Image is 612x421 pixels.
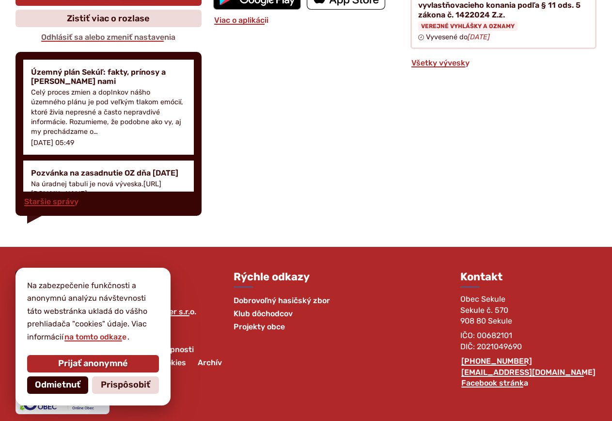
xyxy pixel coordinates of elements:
h4: Pozvánka na zasadnutie OZ dňa [DATE] [31,168,186,178]
a: Osobný údaj [10,369,67,382]
button: Prijať anonymné [27,355,159,372]
a: Klub dôchodcov [234,307,293,320]
p: IČO: 00682101 DIČ: 2021049690 [460,330,596,352]
span: Prijať anonymné [58,358,128,369]
h3: Rýchle odkazy [234,270,330,286]
img: Projekt Online Obec [16,390,110,414]
a: Facebook stránka [460,378,529,388]
a: [PHONE_NUMBER] [460,356,533,366]
a: Staršie správy [23,197,79,206]
a: [EMAIL_ADDRESS][DOMAIN_NAME] [460,368,596,377]
a: Ochrana osobných údajov [10,356,118,369]
span: Odmietnuť [35,380,80,390]
a: Projekty obce [234,320,285,333]
a: Pozvánka na zasadnutie OZ dňa [DATE] Na úradnej tabuli je nová výveska.[URL][DOMAIN_NAME] [DATE] ... [23,161,194,217]
a: Územný plán Sekúľ: fakty, prínosy a [PERSON_NAME] nami Celý proces zmien a doplnkov nášho územnéh... [23,60,194,155]
a: Odber RSS [10,343,61,356]
span: Obec Sekule Sekule č. 570 908 80 Sekule [460,294,512,325]
button: Prispôsobiť [92,376,159,394]
a: Viac o aplikácii [213,16,269,25]
button: Odmietnuť [27,376,88,394]
p: Na úradnej tabuli je nová výveska.[URL][DOMAIN_NAME] [31,179,186,199]
span: Prispôsobiť [101,380,150,390]
a: Odhlásiť sa alebo zmeniť nastavenia [40,32,176,42]
h3: Kontakt [460,270,596,286]
p: Na zabezpečenie funkčnosti a anonymnú analýzu návštevnosti táto webstránka ukladá do vášho prehli... [27,279,159,343]
a: Zistiť viac o rozlase [16,10,202,27]
img: Prejsť na domovskú stránku [16,270,42,299]
a: Archív [192,356,228,369]
h4: Územný plán Sekúľ: fakty, prínosy a [PERSON_NAME] nami [31,67,186,86]
a: na tomto odkaze [63,332,127,341]
a: Logo Sekule, prejsť na domovskú stránku. [16,270,234,299]
p: [DATE] 05:49 [31,139,75,147]
a: Dobrovoľný hasičský zbor [234,294,330,307]
a: Všetky vývesky [410,58,471,67]
p: Celý proces zmien a doplnkov nášho územného plánu je pod veľkým tlakom emócií, ktoré živia nepres... [31,88,186,137]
